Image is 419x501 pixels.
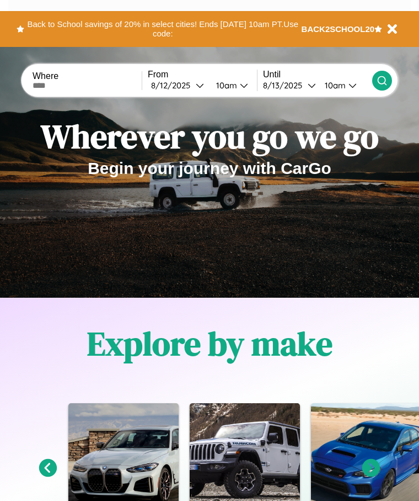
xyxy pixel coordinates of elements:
button: Back to School savings of 20% in select cities! Ends [DATE] 10am PT.Use code: [24,17,302,41]
div: 10am [211,80,240,91]
label: Where [33,71,142,81]
label: From [148,70,257,80]
b: BACK2SCHOOL20 [302,24,375,34]
div: 8 / 13 / 2025 [263,80,308,91]
button: 10am [316,80,372,91]
div: 8 / 12 / 2025 [151,80,196,91]
button: 10am [207,80,257,91]
button: 8/12/2025 [148,80,207,91]
div: 10am [319,80,348,91]
label: Until [263,70,372,80]
h1: Explore by make [87,321,332,366]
